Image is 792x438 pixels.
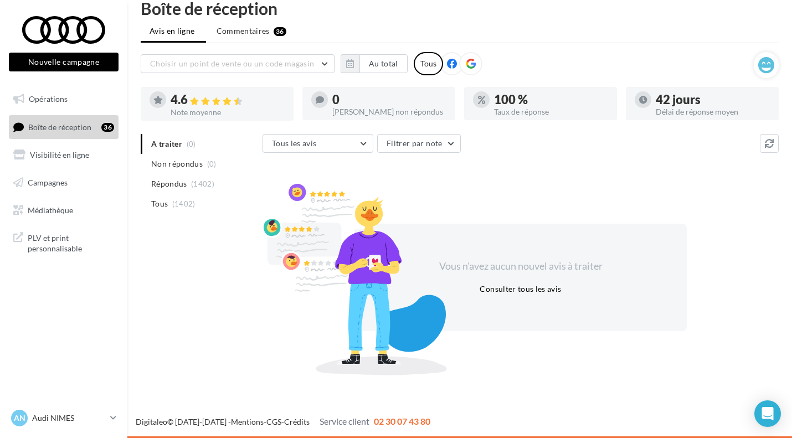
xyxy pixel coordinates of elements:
[30,150,89,159] span: Visibilité en ligne
[101,123,114,132] div: 36
[656,108,770,116] div: Délai de réponse moyen
[171,94,285,106] div: 4.6
[320,416,369,426] span: Service client
[341,54,408,73] button: Au total
[28,205,73,214] span: Médiathèque
[332,94,446,106] div: 0
[9,408,119,429] a: AN Audi NIMES
[29,94,68,104] span: Opérations
[171,109,285,116] div: Note moyenne
[28,230,114,254] span: PLV et print personnalisable
[28,178,68,187] span: Campagnes
[656,94,770,106] div: 42 jours
[7,199,121,222] a: Médiathèque
[7,143,121,167] a: Visibilité en ligne
[7,115,121,139] a: Boîte de réception36
[14,413,25,424] span: AN
[9,53,119,71] button: Nouvelle campagne
[377,134,461,153] button: Filtrer par note
[136,417,167,426] a: Digitaleo
[217,25,270,37] span: Commentaires
[374,416,430,426] span: 02 30 07 43 80
[7,226,121,259] a: PLV et print personnalisable
[475,282,565,296] button: Consulter tous les avis
[359,54,408,73] button: Au total
[151,158,203,169] span: Non répondus
[136,417,430,426] span: © [DATE]-[DATE] - - -
[332,108,446,116] div: [PERSON_NAME] non répondus
[150,59,314,68] span: Choisir un point de vente ou un code magasin
[494,108,608,116] div: Taux de réponse
[272,138,317,148] span: Tous les avis
[754,400,781,427] div: Open Intercom Messenger
[151,178,187,189] span: Répondus
[231,417,264,426] a: Mentions
[274,27,286,36] div: 36
[284,417,310,426] a: Crédits
[263,134,373,153] button: Tous les avis
[266,417,281,426] a: CGS
[28,122,91,131] span: Boîte de réception
[172,199,196,208] span: (1402)
[7,171,121,194] a: Campagnes
[7,87,121,111] a: Opérations
[207,159,217,168] span: (0)
[32,413,106,424] p: Audi NIMES
[141,54,335,73] button: Choisir un point de vente ou un code magasin
[414,52,443,75] div: Tous
[494,94,608,106] div: 100 %
[425,259,616,274] div: Vous n'avez aucun nouvel avis à traiter
[191,179,214,188] span: (1402)
[151,198,168,209] span: Tous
